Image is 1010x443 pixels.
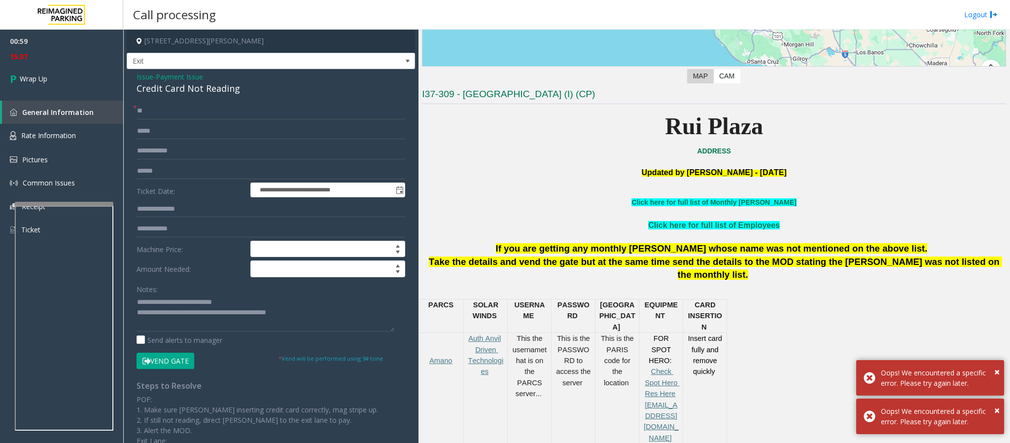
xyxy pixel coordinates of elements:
[153,72,203,81] span: -
[134,183,248,197] label: Ticket Date:
[994,365,1000,379] button: Close
[745,269,748,280] span: .
[10,131,16,140] img: 'icon'
[994,404,1000,417] span: ×
[2,101,123,124] a: General Information
[137,82,405,95] div: Credit Card Not Reading
[22,108,94,117] span: General Information
[429,357,452,365] a: Amano
[572,312,578,320] span: D
[645,368,679,398] a: Check Spot Hero Res Here
[557,301,590,320] span: PASSWOR
[601,334,636,387] span: This is the PARIS code for the location
[665,113,763,139] b: Rui Plaza
[137,353,194,369] button: Vend Gate
[881,406,997,427] div: Oops! We encountered a specific error. Please try again later.
[137,335,222,345] label: Send alerts to manager
[688,334,724,375] span: Insert card fully and remove quickly
[468,334,501,342] a: Auth Anvil
[990,9,998,20] img: logout
[687,69,714,83] label: Map
[496,243,928,254] span: If you are getting any monthly [PERSON_NAME] whose name was not mentioned on the above list.
[137,72,153,82] span: Issue
[642,168,787,177] span: Updated by [PERSON_NAME] - [DATE]
[994,365,1000,378] span: ×
[429,257,1002,280] span: Take the details and vend the gate but at the same time send the details to the MOD stating the [...
[473,301,500,320] span: SOLAR WINDS
[10,179,18,187] img: 'icon'
[981,60,1001,79] button: Map camera controls
[21,131,76,140] span: Rate Information
[156,72,203,82] span: Payment Issue
[697,147,731,155] a: ADDRESS
[279,355,383,362] small: Vend will be performed using 9# tone
[23,178,75,187] span: Common Issues
[428,301,453,309] span: PARCS
[137,281,158,295] label: Notes:
[631,198,796,206] a: Click here for full list of Monthly [PERSON_NAME]
[137,381,405,391] h4: Steps to Resolve
[391,241,405,249] span: Increase value
[514,301,545,320] span: USERNAME
[964,9,998,20] a: Logout
[10,203,17,210] img: 'icon'
[688,301,722,331] span: CARD INSERTION
[513,334,545,353] span: This the username
[127,30,415,53] h4: [STREET_ADDRESS][PERSON_NAME]
[422,88,1006,104] h3: I37-309 - [GEOGRAPHIC_DATA] (I) (CP)
[881,368,997,388] div: Oops! We encountered a specific error. Please try again later.
[516,346,547,398] span: that is on the PARCS server...
[10,156,17,163] img: 'icon'
[648,221,780,229] a: Click here for full list of Employees
[127,53,357,69] span: Exit
[713,69,740,83] label: CAM
[391,269,405,277] span: Decrease value
[10,225,16,234] img: 'icon'
[468,346,503,376] a: Driven Technologies
[644,401,679,442] a: [EMAIL_ADDRESS][DOMAIN_NAME]
[10,109,17,116] img: 'icon'
[391,249,405,257] span: Decrease value
[394,183,405,197] span: Toggle popup
[649,334,673,365] span: FOR SPOT HERO:
[391,261,405,269] span: Increase value
[645,301,678,320] span: EQUIPMENT
[128,2,221,27] h3: Call processing
[20,74,47,84] span: Wrap Up
[22,155,48,164] span: Pictures
[134,241,248,258] label: Machine Price:
[134,260,248,277] label: Amount Needed:
[556,334,592,387] span: This is the PASSWORD to access the server
[599,301,635,331] span: [GEOGRAPHIC_DATA]
[994,403,1000,418] button: Close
